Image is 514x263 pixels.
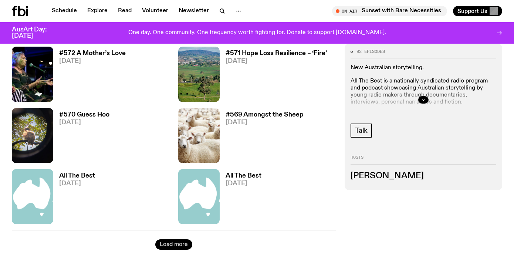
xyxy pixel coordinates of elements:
span: Talk [355,127,368,135]
p: All The Best is a nationally syndicated radio program and podcast showcasing Australian storytell... [351,78,496,106]
p: One day. One community. One frequency worth fighting for. Donate to support [DOMAIN_NAME]. [128,30,386,36]
a: #570 Guess Hoo[DATE] [53,112,109,163]
p: New Australian storytelling. [351,65,496,72]
h3: #569 Amongst the Sheep [226,112,304,118]
button: On AirSunset with Bare Necessities [332,6,447,16]
a: Talk [351,124,372,138]
a: Explore [83,6,112,16]
img: A herd of sheep facing camera. [178,108,220,163]
h3: All The Best [226,173,261,179]
span: Support Us [457,8,487,14]
h3: [PERSON_NAME] [351,172,496,180]
a: Newsletter [174,6,213,16]
button: Load more [155,239,192,250]
a: #569 Amongst the Sheep[DATE] [220,112,304,163]
h3: #572 A Mother’s Love [59,50,126,57]
h3: AusArt Day: [DATE] [12,27,59,39]
a: Volunteer [138,6,173,16]
a: #571 Hope Loss Resilience – ‘Fire’[DATE] [220,50,327,102]
a: All The Best[DATE] [53,173,95,224]
img: A woman speaks or performs on stage [12,47,53,102]
span: [DATE] [59,119,109,126]
span: [DATE] [226,181,261,187]
h3: #571 Hope Loss Resilience – ‘Fire’ [226,50,327,57]
h3: #570 Guess Hoo [59,112,109,118]
span: [DATE] [59,58,126,64]
span: 92 episodes [356,50,385,54]
h2: Hosts [351,156,496,165]
a: All The Best[DATE] [220,173,261,224]
img: A fish eye photograph of an owl in a tree. [12,108,53,163]
a: Schedule [47,6,81,16]
a: #572 A Mother’s Love[DATE] [53,50,126,102]
img: Lush green rolling bushland. [178,47,220,102]
span: [DATE] [59,181,95,187]
h3: All The Best [59,173,95,179]
button: Support Us [453,6,502,16]
span: [DATE] [226,119,304,126]
a: Read [114,6,136,16]
span: [DATE] [226,58,327,64]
